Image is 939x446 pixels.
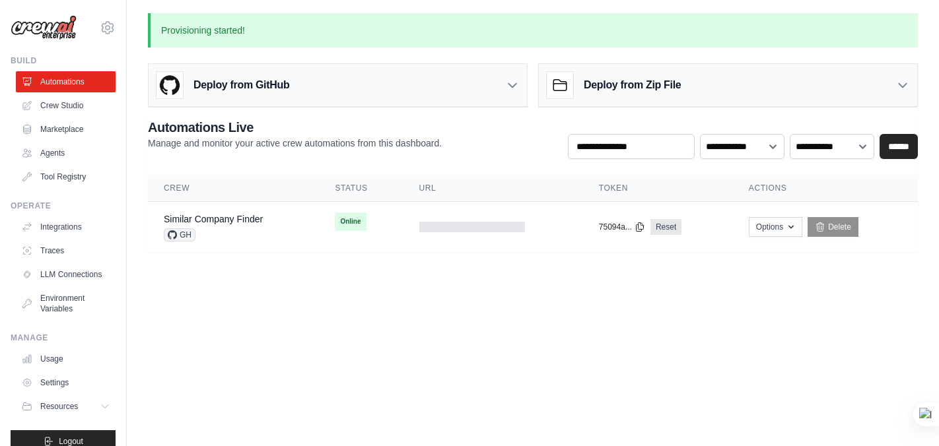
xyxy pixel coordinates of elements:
a: Environment Variables [16,288,116,319]
button: Resources [16,396,116,417]
a: Integrations [16,216,116,238]
span: GH [164,228,195,241]
div: Manage [11,333,116,343]
th: Crew [148,175,319,202]
th: Actions [733,175,918,202]
a: Automations [16,71,116,92]
a: LLM Connections [16,264,116,285]
h2: Automations Live [148,118,442,137]
p: Provisioning started! [148,13,918,48]
div: Operate [11,201,116,211]
button: 75094a... [599,222,645,232]
a: Settings [16,372,116,393]
a: Agents [16,143,116,164]
p: Manage and monitor your active crew automations from this dashboard. [148,137,442,150]
span: Online [335,212,366,231]
a: Usage [16,348,116,369]
h3: Deploy from Zip File [584,77,681,93]
a: Similar Company Finder [164,214,263,224]
span: Resources [40,401,78,412]
a: Marketplace [16,119,116,140]
h3: Deploy from GitHub [193,77,289,93]
a: Reset [650,219,681,235]
a: Tool Registry [16,166,116,187]
div: Build [11,55,116,66]
a: Delete [808,217,858,237]
img: GitHub Logo [156,72,183,98]
th: URL [403,175,583,202]
th: Token [583,175,733,202]
img: Logo [11,15,77,40]
th: Status [319,175,403,202]
button: Options [749,217,802,237]
a: Traces [16,240,116,261]
a: Crew Studio [16,95,116,116]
